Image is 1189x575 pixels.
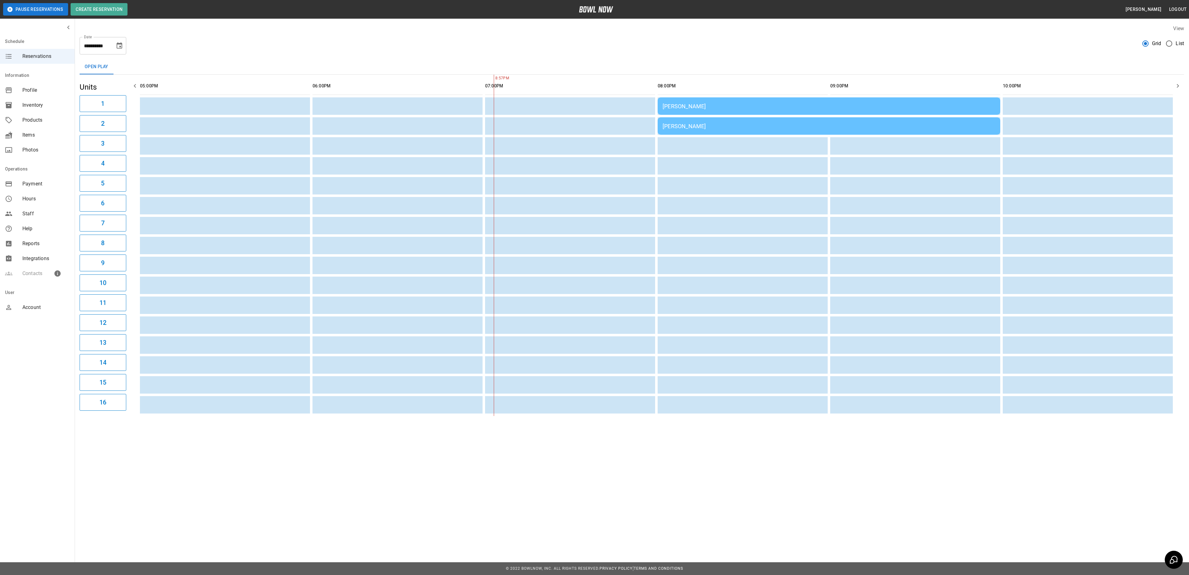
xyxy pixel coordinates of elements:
[3,3,68,16] button: Pause Reservations
[80,59,113,74] button: Open Play
[99,318,106,328] h6: 12
[22,53,70,60] span: Reservations
[101,119,104,129] h6: 2
[22,101,70,109] span: Inventory
[485,77,655,95] th: 07:00PM
[80,354,126,371] button: 14
[137,75,1175,416] table: sticky table
[101,258,104,268] h6: 9
[1173,26,1184,31] label: View
[1123,4,1164,15] button: [PERSON_NAME]
[101,218,104,228] h6: 7
[101,238,104,248] h6: 8
[80,255,126,271] button: 9
[101,99,104,109] h6: 1
[22,240,70,247] span: Reports
[99,397,106,407] h6: 16
[99,358,106,367] h6: 14
[22,131,70,139] span: Items
[22,180,70,188] span: Payment
[99,278,106,288] h6: 10
[99,377,106,387] h6: 15
[663,123,995,129] div: [PERSON_NAME]
[71,3,127,16] button: Create Reservation
[80,294,126,311] button: 11
[1003,77,1173,95] th: 10:00PM
[140,77,310,95] th: 05:00PM
[80,215,126,231] button: 7
[22,86,70,94] span: Profile
[101,158,104,168] h6: 4
[113,40,126,52] button: Choose date, selected date is Aug 22, 2025
[22,210,70,217] span: Staff
[1167,4,1189,15] button: Logout
[80,135,126,152] button: 3
[101,198,104,208] h6: 6
[101,138,104,148] h6: 3
[80,59,1184,74] div: inventory tabs
[312,77,483,95] th: 06:00PM
[658,77,828,95] th: 08:00PM
[494,75,495,82] span: 8:57PM
[22,255,70,262] span: Integrations
[80,314,126,331] button: 12
[22,304,70,311] span: Account
[22,225,70,232] span: Help
[80,82,126,92] h5: Units
[599,566,632,571] a: Privacy Policy
[634,566,683,571] a: Terms and Conditions
[579,6,613,12] img: logo
[80,235,126,251] button: 8
[663,103,995,110] div: [PERSON_NAME]
[80,334,126,351] button: 13
[22,116,70,124] span: Products
[80,394,126,411] button: 16
[80,175,126,192] button: 5
[80,195,126,212] button: 6
[99,338,106,348] h6: 13
[1176,40,1184,47] span: List
[80,155,126,172] button: 4
[101,178,104,188] h6: 5
[80,274,126,291] button: 10
[80,115,126,132] button: 2
[99,298,106,308] h6: 11
[1152,40,1161,47] span: Grid
[80,374,126,391] button: 15
[830,77,1000,95] th: 09:00PM
[506,566,599,571] span: © 2022 BowlNow, Inc. All Rights Reserved.
[22,195,70,203] span: Hours
[80,95,126,112] button: 1
[22,146,70,154] span: Photos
